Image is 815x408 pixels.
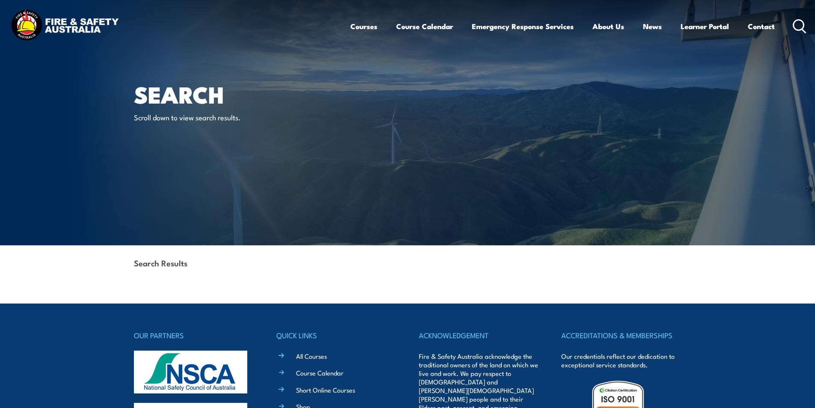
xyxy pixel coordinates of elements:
h1: Search [134,84,345,104]
a: About Us [593,15,624,38]
h4: OUR PARTNERS [134,329,254,341]
a: Emergency Response Services [472,15,574,38]
a: Course Calendar [296,368,344,377]
a: Short Online Courses [296,385,355,394]
h4: QUICK LINKS [276,329,396,341]
p: Scroll down to view search results. [134,112,290,122]
p: Our credentials reflect our dedication to exceptional service standards. [561,352,681,369]
a: Contact [748,15,775,38]
a: News [643,15,662,38]
h4: ACCREDITATIONS & MEMBERSHIPS [561,329,681,341]
a: Course Calendar [396,15,453,38]
a: Learner Portal [681,15,729,38]
a: All Courses [296,351,327,360]
strong: Search Results [134,257,187,268]
img: nsca-logo-footer [134,351,247,393]
a: Courses [350,15,377,38]
h4: ACKNOWLEDGEMENT [419,329,539,341]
